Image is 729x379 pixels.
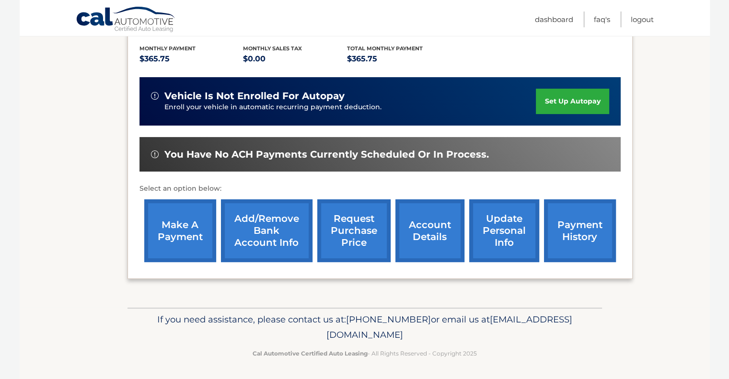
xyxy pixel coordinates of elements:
[544,199,616,262] a: payment history
[243,52,347,66] p: $0.00
[76,6,176,34] a: Cal Automotive
[243,45,302,52] span: Monthly sales Tax
[346,314,431,325] span: [PHONE_NUMBER]
[151,150,159,158] img: alert-white.svg
[164,102,536,113] p: Enroll your vehicle in automatic recurring payment deduction.
[134,348,596,358] p: - All Rights Reserved - Copyright 2025
[164,149,489,161] span: You have no ACH payments currently scheduled or in process.
[144,199,216,262] a: make a payment
[469,199,539,262] a: update personal info
[326,314,572,340] span: [EMAIL_ADDRESS][DOMAIN_NAME]
[317,199,391,262] a: request purchase price
[347,52,451,66] p: $365.75
[139,52,243,66] p: $365.75
[395,199,464,262] a: account details
[535,11,573,27] a: Dashboard
[594,11,610,27] a: FAQ's
[631,11,654,27] a: Logout
[221,199,312,262] a: Add/Remove bank account info
[253,350,368,357] strong: Cal Automotive Certified Auto Leasing
[134,312,596,343] p: If you need assistance, please contact us at: or email us at
[536,89,609,114] a: set up autopay
[139,45,196,52] span: Monthly Payment
[139,183,621,195] p: Select an option below:
[151,92,159,100] img: alert-white.svg
[347,45,423,52] span: Total Monthly Payment
[164,90,345,102] span: vehicle is not enrolled for autopay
